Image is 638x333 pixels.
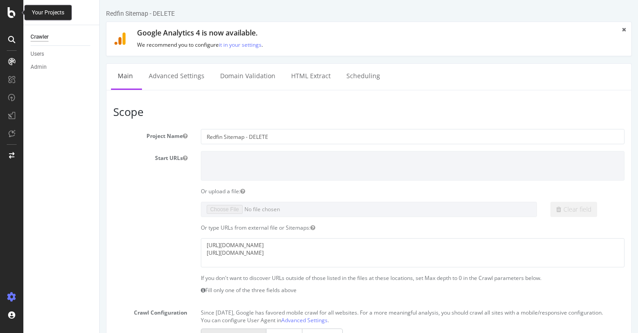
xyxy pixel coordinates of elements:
[14,32,27,45] img: ga4.9118ffdc1441.svg
[101,274,525,282] p: If you don't want to discover URLs outside of those listed in the files at these locations, set M...
[101,286,525,294] p: Fill only one of the three fields above
[6,9,75,18] div: Redfin Sitemap - DELETE
[31,49,44,59] div: Users
[31,32,93,42] a: Crawler
[101,316,525,324] p: You can configure User Agent in .
[83,132,88,140] button: Project Name
[101,238,525,267] textarea: [URL][DOMAIN_NAME] [URL][DOMAIN_NAME]
[7,129,94,140] label: Project Name
[114,64,182,89] a: Domain Validation
[240,64,287,89] a: Scheduling
[31,62,47,72] div: Admin
[31,49,93,59] a: Users
[94,224,532,231] div: Or type URLs from external file or Sitemaps:
[13,106,525,118] h3: Scope
[182,316,228,324] a: Advanced Settings
[83,154,88,162] button: Start URLs
[94,187,532,195] div: Or upload a file:
[37,29,511,37] h1: Google Analytics 4 is now available.
[185,64,238,89] a: HTML Extract
[42,64,111,89] a: Advanced Settings
[7,306,94,316] label: Crawl Configuration
[32,9,64,17] div: Your Projects
[31,32,49,42] div: Crawler
[37,41,511,49] p: We recommend you to configure .
[11,64,40,89] a: Main
[31,62,93,72] a: Admin
[101,306,525,316] p: Since [DATE], Google has favored mobile crawl for all websites. For a more meaningful analysis, y...
[119,41,162,49] a: it in your settings
[7,151,94,162] label: Start URLs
